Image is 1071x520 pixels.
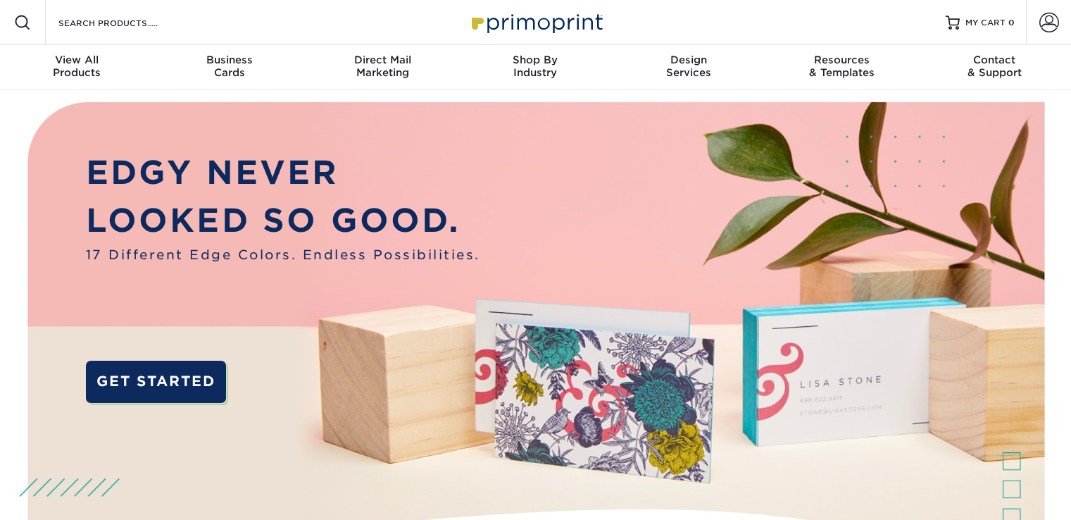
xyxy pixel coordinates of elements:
[765,54,917,66] span: Resources
[612,54,765,79] div: Services
[1008,18,1015,27] span: 0
[965,17,1006,29] span: MY CART
[86,245,480,264] span: 17 Different Edge Colors. Endless Possibilities.
[306,45,459,90] a: Direct MailMarketing
[612,45,765,90] a: DesignServices
[918,54,1071,79] div: & Support
[765,54,917,79] div: & Templates
[612,54,765,66] span: Design
[153,54,306,66] span: Business
[765,45,917,90] a: Resources& Templates
[57,14,194,31] input: SEARCH PRODUCTS.....
[86,197,480,244] p: LOOKED SO GOOD.
[86,149,480,197] p: EDGY NEVER
[306,54,459,66] span: Direct Mail
[306,54,459,79] div: Marketing
[86,361,226,403] a: GET STARTED
[459,54,612,79] div: Industry
[459,54,612,66] span: Shop By
[153,54,306,79] div: Cards
[465,7,606,37] img: Primoprint
[918,54,1071,66] span: Contact
[153,45,306,90] a: BusinessCards
[459,45,612,90] a: Shop ByIndustry
[918,45,1071,90] a: Contact& Support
